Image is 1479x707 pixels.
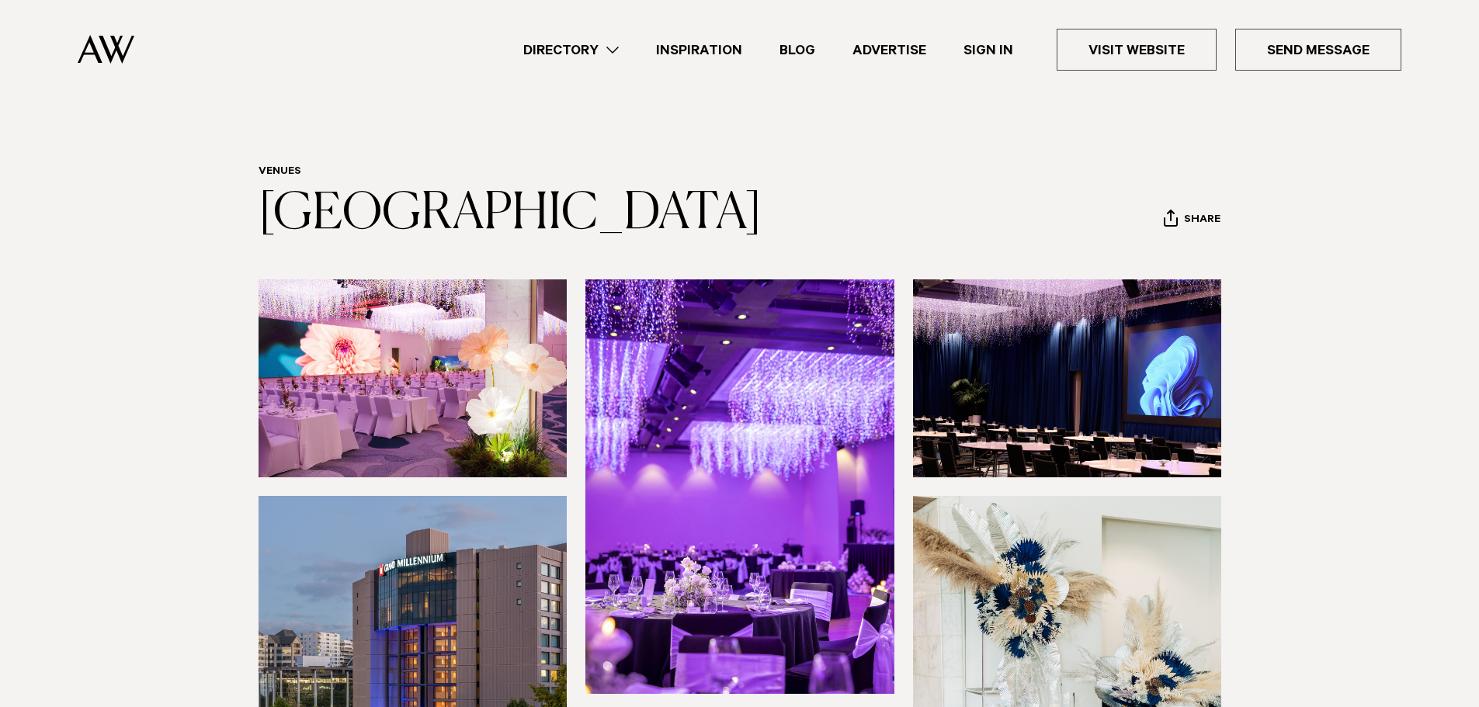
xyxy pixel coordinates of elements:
a: Blog [761,40,834,61]
a: Visit Website [1057,29,1217,71]
a: [GEOGRAPHIC_DATA] [259,189,762,239]
button: Share [1163,209,1221,232]
a: Sign In [945,40,1032,61]
img: Auckland Weddings Logo [78,35,134,64]
a: Inspiration [637,40,761,61]
a: Advertise [834,40,945,61]
a: Send Message [1235,29,1401,71]
span: Share [1184,213,1220,228]
a: Venues [259,166,301,178]
a: Directory [505,40,637,61]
